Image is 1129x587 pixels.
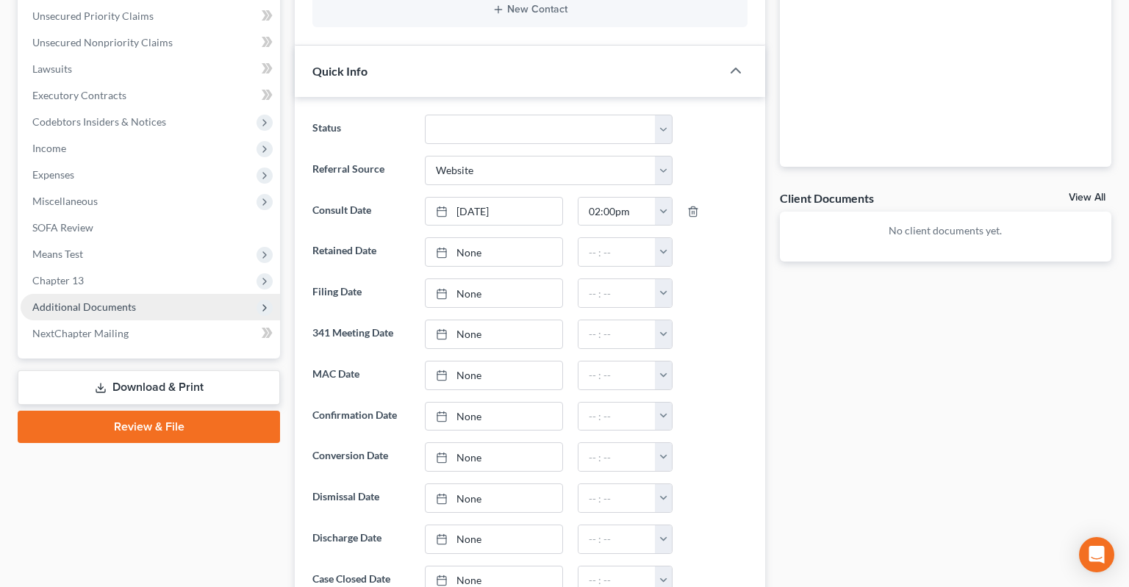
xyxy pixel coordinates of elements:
[21,29,280,56] a: Unsecured Nonpriority Claims
[32,142,66,154] span: Income
[1069,192,1105,203] a: View All
[426,198,562,226] a: [DATE]
[578,361,656,389] input: -- : --
[305,402,417,431] label: Confirmation Date
[32,10,154,22] span: Unsecured Priority Claims
[324,4,736,15] button: New Contact
[32,221,93,234] span: SOFA Review
[578,484,656,512] input: -- : --
[32,195,98,207] span: Miscellaneous
[1079,537,1114,572] div: Open Intercom Messenger
[21,82,280,109] a: Executory Contracts
[305,278,417,308] label: Filing Date
[305,115,417,144] label: Status
[792,223,1100,238] p: No client documents yet.
[578,443,656,471] input: -- : --
[305,197,417,226] label: Consult Date
[18,411,280,443] a: Review & File
[578,279,656,307] input: -- : --
[305,320,417,349] label: 341 Meeting Date
[21,320,280,347] a: NextChapter Mailing
[426,279,562,307] a: None
[18,370,280,405] a: Download & Print
[305,525,417,554] label: Discharge Date
[426,403,562,431] a: None
[426,361,562,389] a: None
[32,62,72,75] span: Lawsuits
[32,36,173,48] span: Unsecured Nonpriority Claims
[426,443,562,471] a: None
[578,403,656,431] input: -- : --
[578,525,656,553] input: -- : --
[578,320,656,348] input: -- : --
[578,198,656,226] input: -- : --
[426,525,562,553] a: None
[32,300,136,313] span: Additional Documents
[32,327,129,339] span: NextChapter Mailing
[578,238,656,266] input: -- : --
[305,237,417,267] label: Retained Date
[305,156,417,185] label: Referral Source
[426,484,562,512] a: None
[32,115,166,128] span: Codebtors Insiders & Notices
[21,215,280,241] a: SOFA Review
[426,320,562,348] a: None
[32,248,83,260] span: Means Test
[305,483,417,513] label: Dismissal Date
[780,190,874,206] div: Client Documents
[21,3,280,29] a: Unsecured Priority Claims
[426,238,562,266] a: None
[312,64,368,78] span: Quick Info
[305,442,417,472] label: Conversion Date
[32,168,74,181] span: Expenses
[21,56,280,82] a: Lawsuits
[305,361,417,390] label: MAC Date
[32,274,84,287] span: Chapter 13
[32,89,126,101] span: Executory Contracts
